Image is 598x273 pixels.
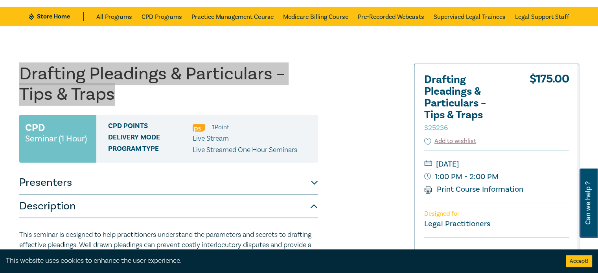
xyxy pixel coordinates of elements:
[19,171,318,194] button: Presenters
[19,230,318,260] p: This seminar is designed to help practitioners understand the parameters and secrets to drafting ...
[108,122,193,132] span: CPD Points
[191,7,274,26] a: Practice Management Course
[424,210,569,218] p: Designed for
[424,74,511,133] h2: Drafting Pleadings & Particulars – Tips & Traps
[108,134,193,144] span: Delivery Mode
[424,137,477,146] button: Add to wishlist
[424,123,448,132] small: S25236
[283,7,348,26] a: Medicare Billing Course
[96,7,132,26] a: All Programs
[193,134,229,143] span: Live Stream
[424,219,490,229] small: Legal Practitioners
[19,194,318,218] button: Description
[434,7,506,26] a: Supervised Legal Trainees
[424,184,524,194] a: Print Course Information
[358,7,424,26] a: Pre-Recorded Webcasts
[566,255,592,267] button: Accept cookies
[19,64,318,104] h1: Drafting Pleadings & Particulars – Tips & Traps
[142,7,182,26] a: CPD Programs
[424,170,569,183] small: 1:00 PM - 2:00 PM
[6,256,554,266] div: This website uses cookies to enhance the user experience.
[25,135,87,143] small: Seminar (1 Hour)
[29,12,83,21] a: Store Home
[530,74,569,137] div: $ 175.00
[515,7,569,26] a: Legal Support Staff
[212,122,229,132] li: 1 Point
[25,121,45,135] h3: CPD
[424,158,569,170] small: [DATE]
[584,173,592,233] span: Can we help ?
[108,145,193,155] span: Program type
[193,145,297,155] p: Live Streamed One Hour Seminars
[193,124,205,132] img: Professional Skills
